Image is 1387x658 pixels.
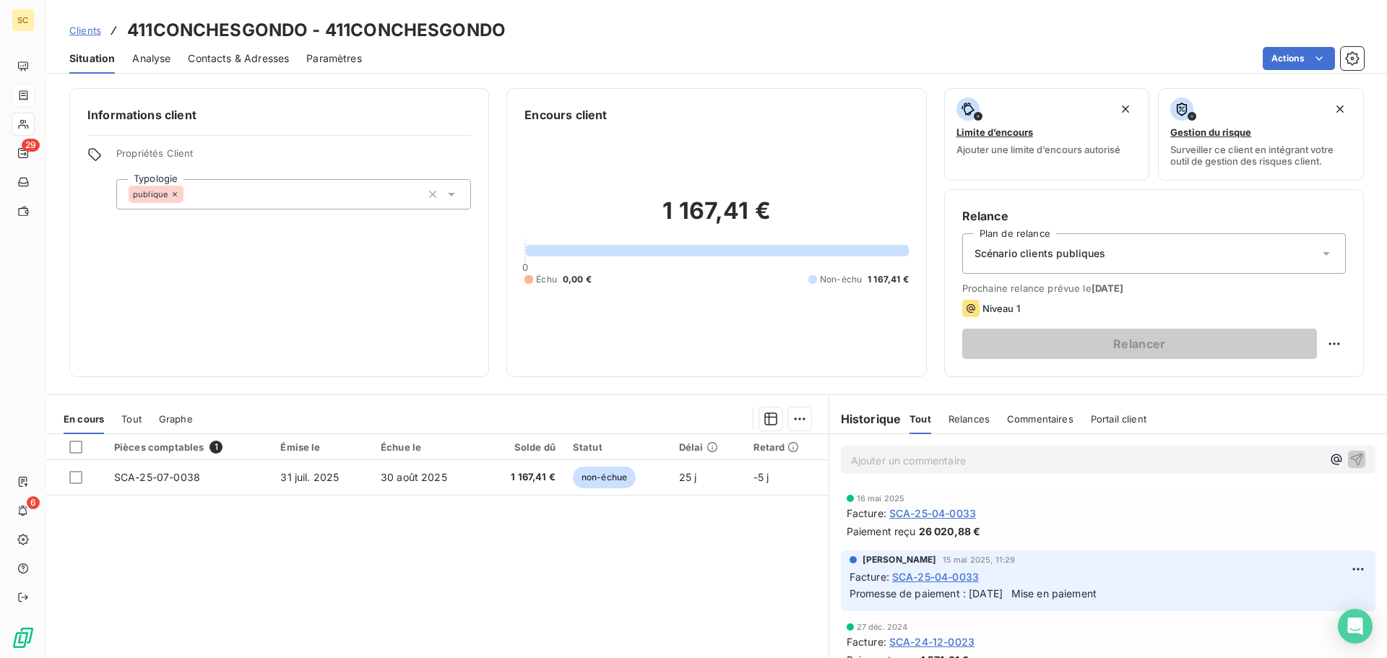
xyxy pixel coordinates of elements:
[159,413,193,425] span: Graphe
[1263,47,1335,70] button: Actions
[22,139,40,152] span: 29
[64,413,104,425] span: En cours
[1170,126,1251,138] span: Gestion du risque
[949,413,990,425] span: Relances
[975,246,1106,261] span: Scénario clients publiques
[909,413,931,425] span: Tout
[1092,282,1124,294] span: [DATE]
[121,413,142,425] span: Tout
[889,634,975,649] span: SCA-24-12-0023
[847,506,886,521] span: Facture :
[944,88,1150,181] button: Limite d’encoursAjouter une limite d’encours autorisé
[1170,144,1352,167] span: Surveiller ce client en intégrant votre outil de gestion des risques client.
[1158,88,1364,181] button: Gestion du risqueSurveiller ce client en intégrant votre outil de gestion des risques client.
[524,106,607,124] h6: Encours client
[850,587,1097,599] span: Promesse de paiement : [DATE] Mise en paiement
[863,553,937,566] span: [PERSON_NAME]
[114,471,200,483] span: SCA-25-07-0038
[753,441,820,453] div: Retard
[87,106,471,124] h6: Informations client
[209,441,222,454] span: 1
[114,441,264,454] div: Pièces comptables
[27,496,40,509] span: 6
[188,51,289,66] span: Contacts & Adresses
[573,467,636,488] span: non-échue
[679,441,736,453] div: Délai
[857,623,908,631] span: 27 déc. 2024
[679,471,697,483] span: 25 j
[491,470,556,485] span: 1 167,41 €
[12,626,35,649] img: Logo LeanPay
[133,190,168,199] span: publique
[522,261,528,273] span: 0
[12,9,35,32] div: SC
[847,524,916,539] span: Paiement reçu
[919,524,981,539] span: 26 020,88 €
[69,23,101,38] a: Clients
[563,273,592,286] span: 0,00 €
[850,569,889,584] span: Facture :
[889,506,976,521] span: SCA-25-04-0033
[753,471,769,483] span: -5 j
[280,441,363,453] div: Émise le
[183,188,195,201] input: Ajouter une valeur
[868,273,909,286] span: 1 167,41 €
[943,555,1016,564] span: 15 mai 2025, 11:29
[127,17,506,43] h3: 411CONCHESGONDO - 411CONCHESGONDO
[573,441,662,453] div: Statut
[1007,413,1073,425] span: Commentaires
[829,410,902,428] h6: Historique
[381,471,447,483] span: 30 août 2025
[962,282,1346,294] span: Prochaine relance prévue le
[962,207,1346,225] h6: Relance
[1091,413,1146,425] span: Portail client
[1338,609,1373,644] div: Open Intercom Messenger
[857,494,905,503] span: 16 mai 2025
[524,196,908,240] h2: 1 167,41 €
[820,273,862,286] span: Non-échu
[536,273,557,286] span: Échu
[982,303,1020,314] span: Niveau 1
[280,471,339,483] span: 31 juil. 2025
[956,126,1033,138] span: Limite d’encours
[892,569,979,584] span: SCA-25-04-0033
[116,147,471,168] span: Propriétés Client
[491,441,556,453] div: Solde dû
[847,634,886,649] span: Facture :
[962,329,1317,359] button: Relancer
[12,142,34,165] a: 29
[306,51,362,66] span: Paramètres
[69,25,101,36] span: Clients
[132,51,170,66] span: Analyse
[69,51,115,66] span: Situation
[956,144,1120,155] span: Ajouter une limite d’encours autorisé
[381,441,474,453] div: Échue le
